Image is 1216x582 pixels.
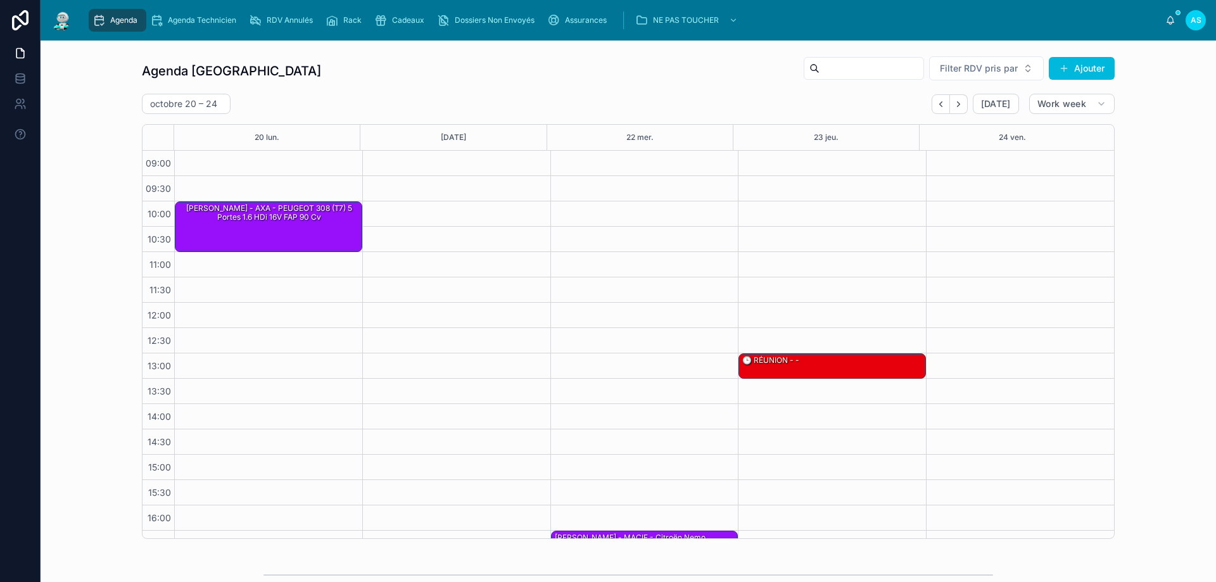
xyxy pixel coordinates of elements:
[940,62,1018,75] span: Filter RDV pris par
[144,411,174,422] span: 14:00
[146,9,245,32] a: Agenda Technicien
[999,125,1026,150] button: 24 ven.
[267,15,313,25] span: RDV Annulés
[455,15,535,25] span: Dossiers Non Envoyés
[144,512,174,523] span: 16:00
[981,98,1011,110] span: [DATE]
[89,9,146,32] a: Agenda
[144,360,174,371] span: 13:00
[245,9,322,32] a: RDV Annulés
[146,259,174,270] span: 11:00
[144,436,174,447] span: 14:30
[1049,57,1115,80] button: Ajouter
[626,125,654,150] button: 22 mer.
[1029,94,1115,114] button: Work week
[653,15,719,25] span: NE PAS TOUCHER
[145,462,174,472] span: 15:00
[144,538,174,548] span: 16:30
[932,94,950,114] button: Back
[144,208,174,219] span: 10:00
[1191,15,1201,25] span: AS
[51,10,73,30] img: App logo
[739,354,925,378] div: 🕒 RÉUNION - -
[150,98,217,110] h2: octobre 20 – 24
[168,15,236,25] span: Agenda Technicien
[255,125,279,150] button: 20 lun.
[322,9,370,32] a: Rack
[370,9,433,32] a: Cadeaux
[950,94,968,114] button: Next
[565,15,607,25] span: Assurances
[175,202,362,251] div: [PERSON_NAME] - AXA - PEUGEOT 308 (T7) 5 Portes 1.6 HDi 16V FAP 90 cv
[554,532,707,543] div: [PERSON_NAME] - MACIF - Citroën nemo
[929,56,1044,80] button: Select Button
[146,284,174,295] span: 11:30
[144,234,174,244] span: 10:30
[631,9,744,32] a: NE PAS TOUCHER
[741,355,801,366] div: 🕒 RÉUNION - -
[142,158,174,168] span: 09:00
[973,94,1019,114] button: [DATE]
[441,125,466,150] button: [DATE]
[144,335,174,346] span: 12:30
[392,15,424,25] span: Cadeaux
[144,386,174,396] span: 13:30
[814,125,839,150] button: 23 jeu.
[343,15,362,25] span: Rack
[1037,98,1086,110] span: Work week
[177,203,361,224] div: [PERSON_NAME] - AXA - PEUGEOT 308 (T7) 5 Portes 1.6 HDi 16V FAP 90 cv
[433,9,543,32] a: Dossiers Non Envoyés
[142,183,174,194] span: 09:30
[543,9,616,32] a: Assurances
[84,6,1165,34] div: scrollable content
[144,310,174,320] span: 12:00
[142,62,321,80] h1: Agenda [GEOGRAPHIC_DATA]
[110,15,137,25] span: Agenda
[145,487,174,498] span: 15:30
